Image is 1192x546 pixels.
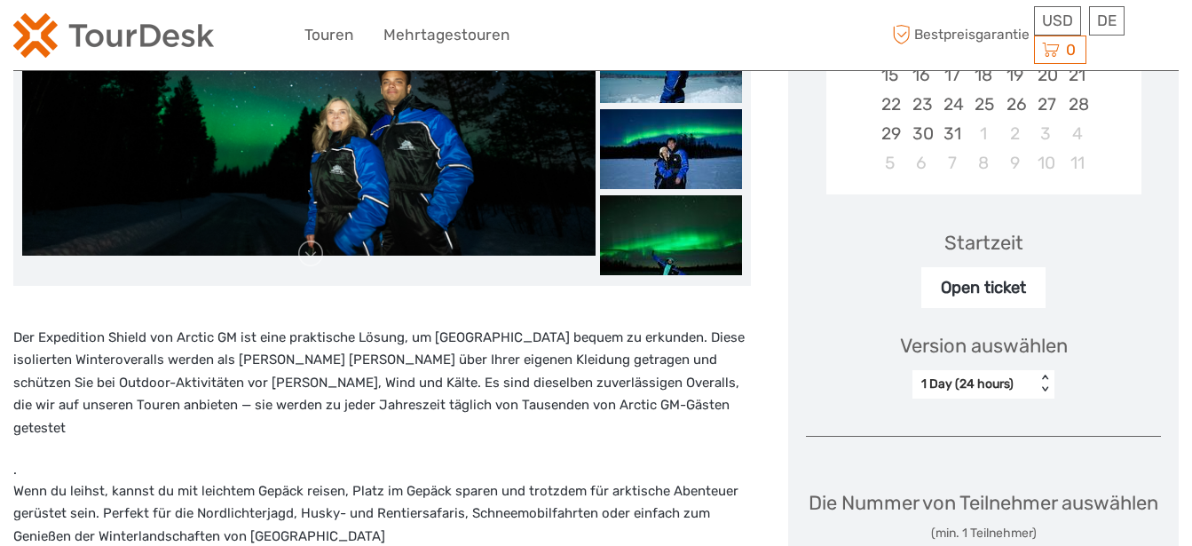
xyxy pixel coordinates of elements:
[600,195,742,275] img: 8cc533418f00496b906780618996c7c5_slider_thumbnail.jpeg
[304,22,353,48] a: Touren
[874,60,905,90] div: Choose Montag, 15. Dezember 2025
[936,119,967,148] div: Choose Mittwoch, 31. Dezember 2025
[1089,6,1125,36] div: DE
[936,60,967,90] div: Choose Mittwoch, 17. Dezember 2025
[999,119,1030,148] div: Choose Freitag, 2. Januar 2026
[809,489,1158,542] div: Die Nummer von Teilnehmer auswählen
[1062,148,1093,178] div: Choose Sonntag, 11. Januar 2026
[999,60,1030,90] div: Choose Freitag, 19. Dezember 2025
[13,329,745,436] span: Der Expedition Shield von Arctic GM ist eine praktische Lösung, um [GEOGRAPHIC_DATA] bequem zu er...
[600,109,742,189] img: 40abc6b1b463497f8d5803abc0193232_slider_thumbnail.jpeg
[832,1,1135,178] div: month 2025-12
[874,90,905,119] div: Choose Montag, 22. Dezember 2025
[13,483,738,544] span: Wenn du leihst, kannst du mit leichtem Gepäck reisen, Platz im Gepäck sparen und trotzdem für ark...
[967,119,999,148] div: Choose Donnerstag, 1. Januar 2026
[13,13,214,58] img: 2254-3441b4b5-4e5f-4d00-b396-31f1d84a6ebf_logo_small.png
[1030,60,1062,90] div: Choose Samstag, 20. Dezember 2025
[905,60,936,90] div: Choose Dienstag, 16. Dezember 2025
[1030,90,1062,119] div: Choose Samstag, 27. Dezember 2025
[1063,41,1078,59] span: 0
[874,119,905,148] div: Choose Montag, 29. Dezember 2025
[1042,12,1073,29] span: USD
[905,148,936,178] div: Choose Dienstag, 6. Januar 2026
[1030,119,1062,148] div: Choose Samstag, 3. Januar 2026
[1062,90,1093,119] div: Choose Sonntag, 28. Dezember 2025
[900,332,1068,360] div: Version auswählen
[936,148,967,178] div: Choose Mittwoch, 7. Januar 2026
[905,90,936,119] div: Choose Dienstag, 23. Dezember 2025
[921,267,1046,308] div: Open ticket
[905,119,936,148] div: Choose Dienstag, 30. Dezember 2025
[999,90,1030,119] div: Choose Freitag, 26. Dezember 2025
[936,90,967,119] div: Choose Mittwoch, 24. Dezember 2025
[967,90,999,119] div: Choose Donnerstag, 25. Dezember 2025
[888,20,1030,50] span: Bestpreisgarantie
[967,148,999,178] div: Choose Donnerstag, 8. Januar 2026
[1062,60,1093,90] div: Choose Sonntag, 21. Dezember 2025
[999,148,1030,178] div: Choose Freitag, 9. Januar 2026
[967,60,999,90] div: Choose Donnerstag, 18. Dezember 2025
[921,376,1027,393] div: 1 Day (24 hours)
[944,229,1023,257] div: Startzeit
[1038,375,1053,393] div: < >
[874,148,905,178] div: Choose Montag, 5. Januar 2026
[383,22,509,48] a: Mehrtagestouren
[1030,148,1062,178] div: Choose Samstag, 10. Januar 2026
[809,525,1158,542] div: (min. 1 Teilnehmer)
[1062,119,1093,148] div: Choose Sonntag, 4. Januar 2026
